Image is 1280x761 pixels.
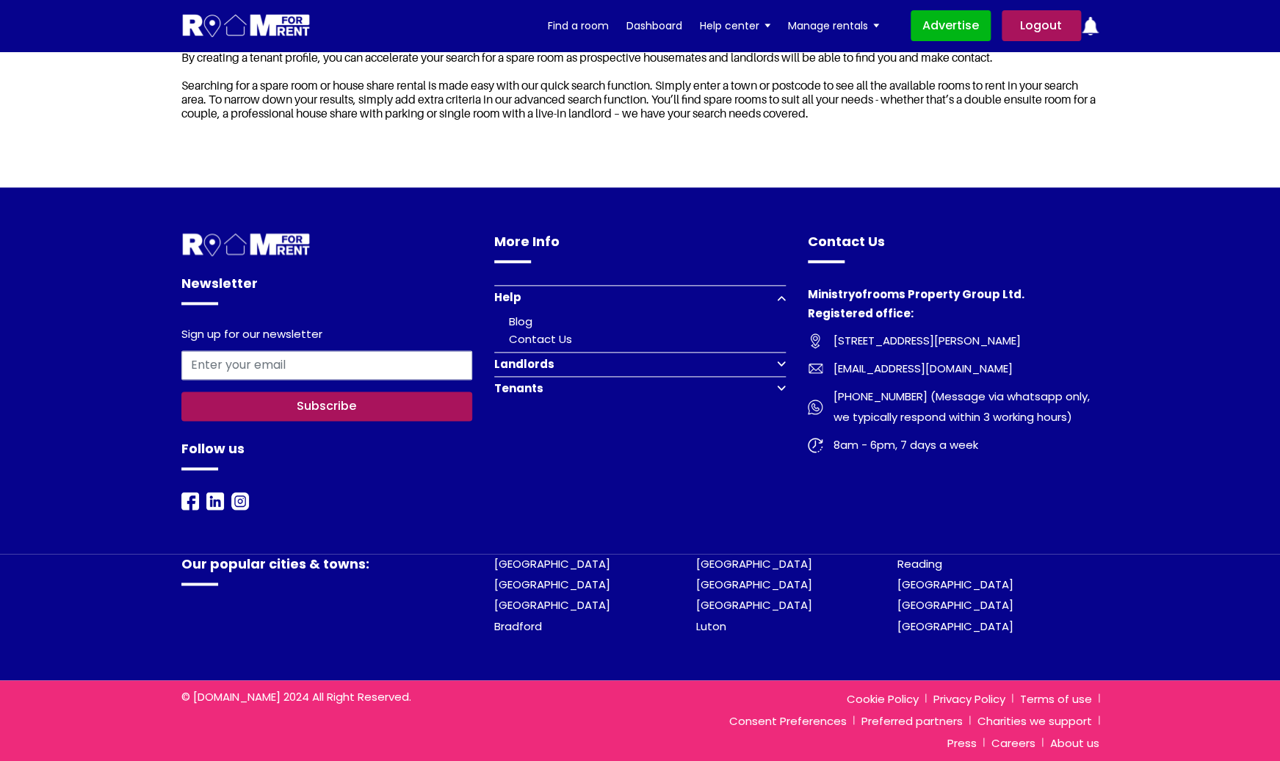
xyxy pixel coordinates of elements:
a: LinkedIn [206,491,224,508]
a: Instagram [231,491,249,508]
a: Consent Preferences [722,713,854,728]
a: [GEOGRAPHIC_DATA] [897,618,1013,633]
img: Room For Rent [808,438,822,452]
a: [GEOGRAPHIC_DATA] [897,597,1013,613]
a: Luton [696,618,726,633]
a: Help center [700,15,770,37]
a: Privacy Policy [926,690,1013,706]
a: [STREET_ADDRESS][PERSON_NAME] [808,331,1099,351]
span: [STREET_ADDRESS][PERSON_NAME] [822,331,1021,351]
a: Contact Us [509,331,572,347]
a: [GEOGRAPHIC_DATA] [897,577,1013,592]
a: Careers [984,735,1043,750]
a: [GEOGRAPHIC_DATA] [494,597,610,613]
a: Advertise [911,10,991,41]
h4: Our popular cities & towns: [181,554,473,585]
a: Manage rentals [788,15,879,37]
a: About us [1043,735,1099,750]
button: Help [494,285,786,309]
a: Terms of use [1013,690,1099,706]
a: Reading [897,556,942,571]
a: [GEOGRAPHIC_DATA] [494,556,610,571]
a: Blog [509,314,532,329]
h4: Ministryofrooms Property Group Ltd. Registered office: [808,285,1099,331]
a: Logout [1002,10,1081,41]
a: Cookie Policy [839,690,926,706]
a: [GEOGRAPHIC_DATA] [696,556,812,571]
p: © [DOMAIN_NAME] 2024 All Right Reserved. [181,688,473,705]
a: Facebook [181,491,199,508]
span: [PHONE_NUMBER] (Message via whatsapp only, we typically respond within 3 working hours) [822,386,1099,428]
p: By creating a tenant profile, you can accelerate your search for a spare room as prospective hous... [181,51,1099,65]
img: Room For Rent [181,231,311,259]
a: Bradford [494,618,542,633]
a: Press [940,735,984,750]
img: Logo for Room for Rent, featuring a welcoming design with a house icon and modern typography [181,12,311,40]
img: ic-notification [1081,17,1099,35]
input: Enter your email [181,350,473,380]
a: Charities we support [970,713,1099,728]
h4: Newsletter [181,273,473,305]
button: Landlords [494,352,786,376]
a: Dashboard [626,15,682,37]
h4: Follow us [181,439,473,470]
button: Tenants [494,376,786,400]
a: [PHONE_NUMBER] (Message via whatsapp only, we typically respond within 3 working hours) [808,386,1099,428]
h4: Contact Us [808,231,1099,263]
a: 8am - 6pm, 7 days a week [808,435,1099,455]
label: Sign up for our newsletter [181,328,322,345]
p: Searching for a spare room or house share rental is made easy with our quick search function. Sim... [181,79,1099,121]
img: Room For Rent [181,492,199,510]
a: [GEOGRAPHIC_DATA] [494,577,610,592]
a: Find a room [548,15,609,37]
a: [EMAIL_ADDRESS][DOMAIN_NAME] [808,358,1099,379]
img: Room For Rent [231,492,249,510]
img: Room For Rent [808,333,822,348]
span: [EMAIL_ADDRESS][DOMAIN_NAME] [822,358,1013,379]
img: Room For Rent [808,400,822,414]
a: [GEOGRAPHIC_DATA] [696,597,812,613]
a: Preferred partners [854,713,970,728]
span: 8am - 6pm, 7 days a week [822,435,978,455]
a: [GEOGRAPHIC_DATA] [696,577,812,592]
img: Room For Rent [206,492,224,510]
button: Subscribe [181,392,473,421]
h4: More Info [494,231,786,263]
img: Room For Rent [808,361,822,376]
